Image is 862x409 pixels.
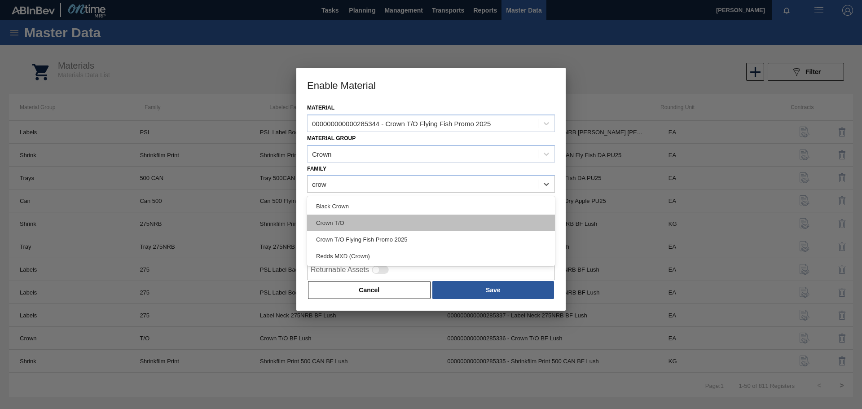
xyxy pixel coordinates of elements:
[307,105,334,111] label: Material
[307,231,555,248] div: Crown T/O Flying Fish Promo 2025
[307,196,353,202] label: Labeled Family
[432,281,554,299] button: Save
[307,198,555,215] div: Black Crown
[308,281,431,299] button: Cancel
[311,266,369,273] label: Returnable Assets
[307,166,326,172] label: Family
[312,119,491,127] div: 000000000000285344 - Crown T/O Flying Fish Promo 2025
[312,150,331,158] div: Crown
[307,135,356,141] label: Material Group
[307,215,555,231] div: Crown T/O
[307,248,555,264] div: Redds MXD (Crown)
[296,68,566,102] h3: Enable Material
